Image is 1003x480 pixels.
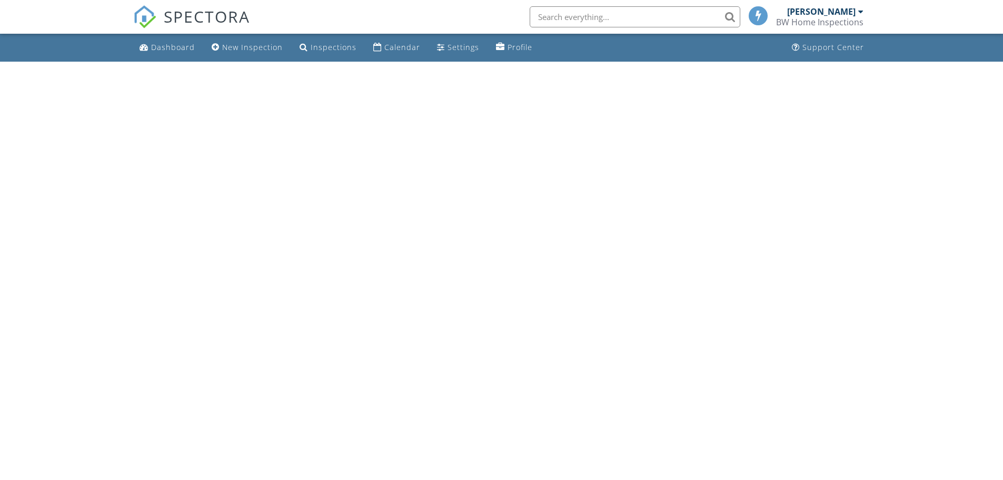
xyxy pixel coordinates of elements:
[530,6,740,27] input: Search everything...
[207,38,287,57] a: New Inspection
[222,42,283,52] div: New Inspection
[311,42,356,52] div: Inspections
[369,38,424,57] a: Calendar
[776,17,863,27] div: BW Home Inspections
[133,5,156,28] img: The Best Home Inspection Software - Spectora
[492,38,537,57] a: Company Profile
[448,42,479,52] div: Settings
[802,42,864,52] div: Support Center
[135,38,199,57] a: Dashboard
[295,38,361,57] a: Inspections
[788,38,868,57] a: Support Center
[384,42,420,52] div: Calendar
[164,5,250,27] span: SPECTORA
[151,42,195,52] div: Dashboard
[133,14,250,36] a: SPECTORA
[508,42,532,52] div: Profile
[433,38,483,57] a: Settings
[787,6,856,17] div: [PERSON_NAME]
